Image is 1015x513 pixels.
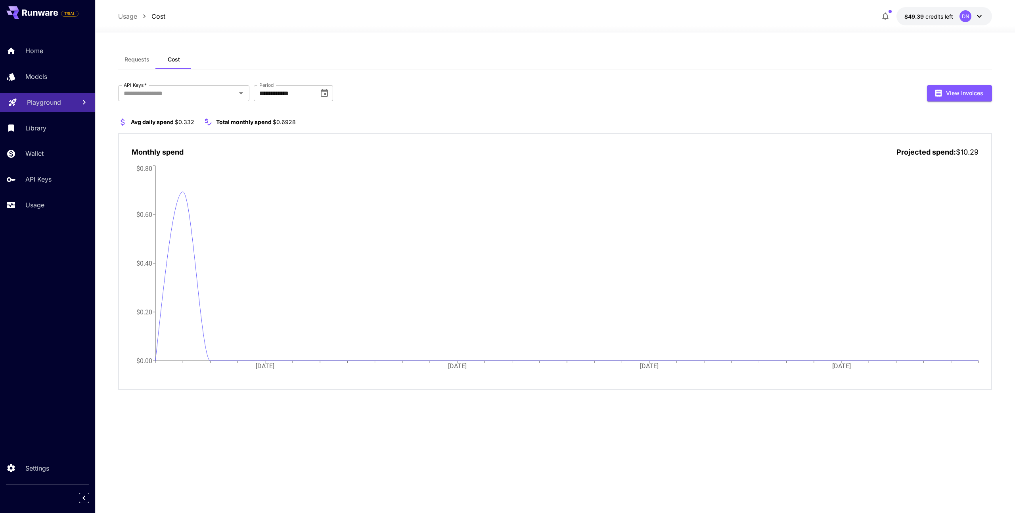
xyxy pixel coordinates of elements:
[25,463,49,473] p: Settings
[25,149,44,158] p: Wallet
[61,9,79,18] span: Add your payment card to enable full platform functionality.
[25,174,52,184] p: API Keys
[236,88,247,99] button: Open
[27,98,61,107] p: Playground
[904,13,925,20] span: $49.39
[25,123,46,133] p: Library
[927,85,992,101] button: View Invoices
[832,362,851,370] tspan: [DATE]
[168,56,180,63] span: Cost
[959,10,971,22] div: DN
[136,357,152,364] tspan: $0.00
[956,148,979,156] span: $10.29
[124,56,149,63] span: Requests
[256,362,274,370] tspan: [DATE]
[175,119,194,125] span: $0.332
[151,11,165,21] a: Cost
[136,165,152,172] tspan: $0.80
[25,200,44,210] p: Usage
[259,82,274,88] label: Period
[131,119,174,125] span: Avg daily spend
[448,362,467,370] tspan: [DATE]
[927,89,992,96] a: View Invoices
[25,46,43,56] p: Home
[896,148,956,156] span: Projected spend:
[25,72,47,81] p: Models
[61,11,78,17] span: TRIAL
[132,147,184,157] p: Monthly spend
[216,119,272,125] span: Total monthly spend
[316,85,332,101] button: Choose date, selected date is Oct 1, 2025
[273,119,296,125] span: $0.6928
[118,11,137,21] a: Usage
[896,7,992,25] button: $49.3872DN
[118,11,165,21] nav: breadcrumb
[79,493,89,503] button: Collapse sidebar
[136,308,152,316] tspan: $0.20
[124,82,147,88] label: API Keys
[904,12,953,21] div: $49.3872
[136,259,152,267] tspan: $0.40
[85,491,95,505] div: Collapse sidebar
[925,13,953,20] span: credits left
[640,362,659,370] tspan: [DATE]
[136,211,152,218] tspan: $0.60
